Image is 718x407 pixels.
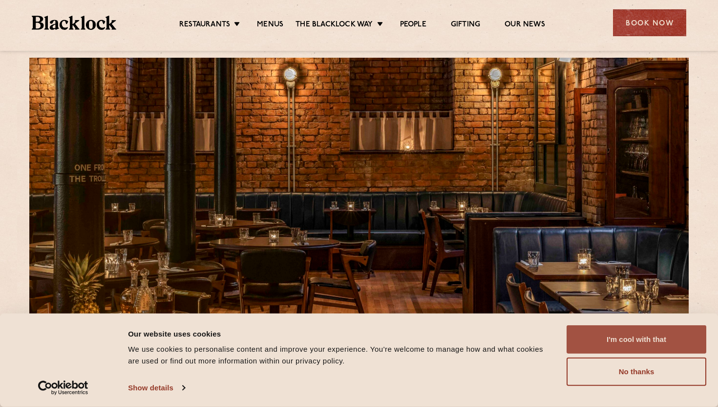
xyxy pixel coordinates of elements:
a: Gifting [451,20,480,31]
button: No thanks [567,358,706,386]
div: We use cookies to personalise content and improve your experience. You're welcome to manage how a... [128,343,555,367]
a: The Blacklock Way [296,20,373,31]
a: Show details [128,381,185,395]
a: People [400,20,426,31]
a: Usercentrics Cookiebot - opens in a new window [21,381,106,395]
a: Our News [505,20,545,31]
div: Our website uses cookies [128,328,555,339]
a: Menus [257,20,283,31]
img: BL_Textured_Logo-footer-cropped.svg [32,16,116,30]
div: Book Now [613,9,686,36]
a: Restaurants [179,20,230,31]
button: I'm cool with that [567,325,706,354]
